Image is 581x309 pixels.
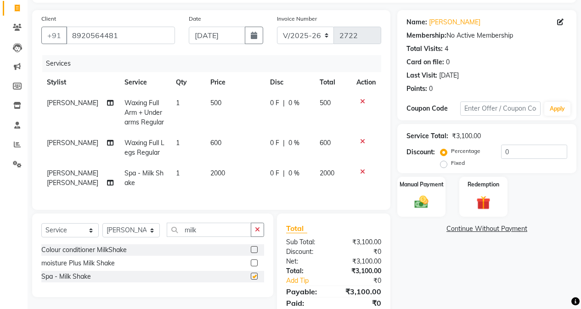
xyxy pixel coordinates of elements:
[286,224,307,233] span: Total
[406,71,437,80] div: Last Visit:
[288,98,299,108] span: 0 %
[210,169,225,177] span: 2000
[210,139,221,147] span: 600
[320,139,331,147] span: 600
[451,159,465,167] label: Fixed
[210,99,221,107] span: 500
[277,15,317,23] label: Invoice Number
[445,44,448,54] div: 4
[279,276,343,286] a: Add Tip
[429,17,480,27] a: [PERSON_NAME]
[283,98,285,108] span: |
[452,131,481,141] div: ₹3,100.00
[544,102,570,116] button: Apply
[451,147,480,155] label: Percentage
[283,169,285,178] span: |
[279,298,334,309] div: Paid:
[410,194,433,210] img: _cash.svg
[176,169,180,177] span: 1
[41,72,119,93] th: Stylist
[41,272,91,281] div: Spa - Milk Shake
[406,57,444,67] div: Card on file:
[265,72,314,93] th: Disc
[270,169,279,178] span: 0 F
[399,224,575,234] a: Continue Without Payment
[406,147,435,157] div: Discount:
[279,286,334,297] div: Payable:
[270,138,279,148] span: 0 F
[279,237,334,247] div: Sub Total:
[66,27,175,44] input: Search by Name/Mobile/Email/Code
[42,55,388,72] div: Services
[406,131,448,141] div: Service Total:
[333,298,388,309] div: ₹0
[279,266,334,276] div: Total:
[439,71,459,80] div: [DATE]
[41,15,56,23] label: Client
[279,257,334,266] div: Net:
[314,72,351,93] th: Total
[472,194,495,211] img: _gift.svg
[406,104,460,113] div: Coupon Code
[41,245,127,255] div: Colour conditioner MilkShake
[320,169,334,177] span: 2000
[446,57,450,67] div: 0
[333,237,388,247] div: ₹3,100.00
[124,169,164,187] span: Spa - Milk Shake
[333,247,388,257] div: ₹0
[124,139,164,157] span: Waxing Full Legs Regular
[270,98,279,108] span: 0 F
[468,180,499,189] label: Redemption
[47,169,98,187] span: [PERSON_NAME] [PERSON_NAME]
[343,276,388,286] div: ₹0
[333,266,388,276] div: ₹3,100.00
[119,72,170,93] th: Service
[460,101,541,116] input: Enter Offer / Coupon Code
[320,99,331,107] span: 500
[124,99,164,126] span: Waxing Full Arm + Underarms Regular
[333,286,388,297] div: ₹3,100.00
[176,139,180,147] span: 1
[288,169,299,178] span: 0 %
[167,223,251,237] input: Search or Scan
[41,27,67,44] button: +91
[176,99,180,107] span: 1
[288,138,299,148] span: 0 %
[429,84,433,94] div: 0
[406,31,446,40] div: Membership:
[47,139,98,147] span: [PERSON_NAME]
[406,17,427,27] div: Name:
[170,72,205,93] th: Qty
[279,247,334,257] div: Discount:
[41,258,115,268] div: moisture Plus Milk Shake
[205,72,265,93] th: Price
[333,257,388,266] div: ₹3,100.00
[406,84,427,94] div: Points:
[47,99,98,107] span: [PERSON_NAME]
[351,72,381,93] th: Action
[406,31,567,40] div: No Active Membership
[189,15,201,23] label: Date
[283,138,285,148] span: |
[406,44,443,54] div: Total Visits:
[400,180,444,189] label: Manual Payment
